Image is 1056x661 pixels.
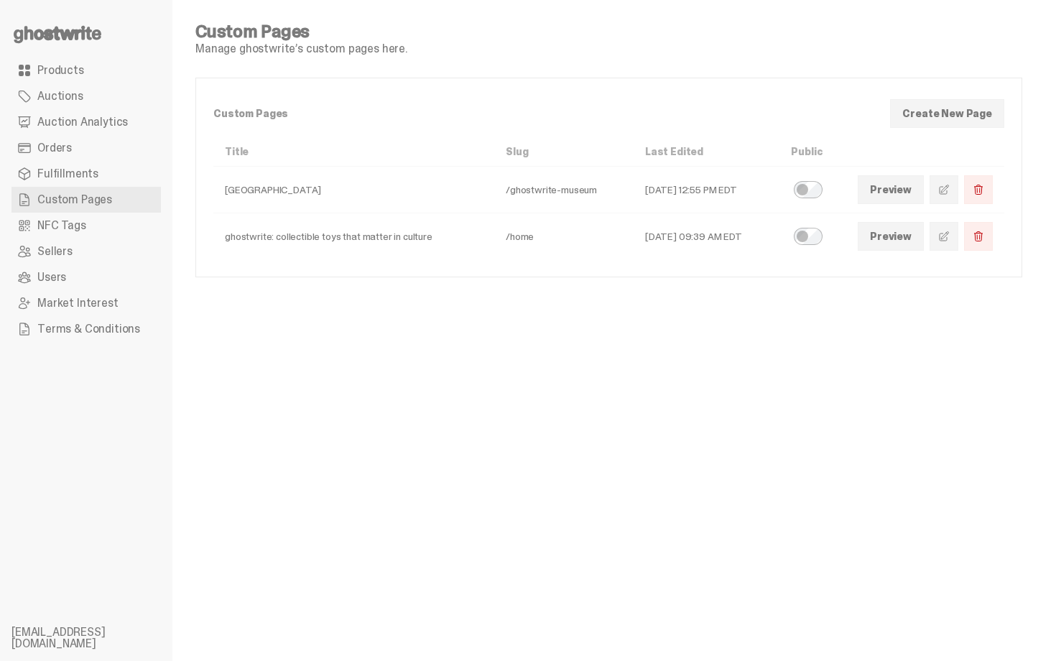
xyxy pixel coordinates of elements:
span: Terms & Conditions [37,323,140,335]
a: NFC Tags [11,213,161,239]
a: Auctions [11,83,161,109]
th: Public [779,137,846,167]
th: Last Edited [634,137,779,167]
a: Auction Analytics [11,109,161,135]
span: Fulfillments [37,168,98,180]
a: Market Interest [11,290,161,316]
p: Custom Pages [213,108,890,119]
span: Orders [37,142,72,154]
span: Market Interest [37,297,119,309]
span: Auctions [37,91,83,102]
h4: Custom Pages [195,23,407,40]
th: Slug [494,137,634,167]
a: Custom Pages [11,187,161,213]
a: Orders [11,135,161,161]
a: Users [11,264,161,290]
td: /ghostwrite-museum [494,167,634,213]
span: Users [37,272,66,283]
span: Sellers [37,246,73,257]
a: Products [11,57,161,83]
td: [DATE] 12:55 PM EDT [634,167,779,213]
li: [EMAIL_ADDRESS][DOMAIN_NAME] [11,627,184,650]
span: Products [37,65,84,76]
td: [DATE] 09:39 AM EDT [634,213,779,260]
span: Custom Pages [37,194,112,205]
a: Create New Page [890,99,1004,128]
td: [GEOGRAPHIC_DATA] [213,167,494,213]
a: Preview [858,175,924,204]
td: /home [494,213,634,260]
a: Preview [858,222,924,251]
a: Sellers [11,239,161,264]
th: Title [213,137,494,167]
a: Terms & Conditions [11,316,161,342]
span: Auction Analytics [37,116,128,128]
a: Fulfillments [11,161,161,187]
p: Manage ghostwrite’s custom pages here. [195,43,407,55]
td: ghostwrite: collectible toys that matter in culture [213,213,494,260]
span: NFC Tags [37,220,86,231]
